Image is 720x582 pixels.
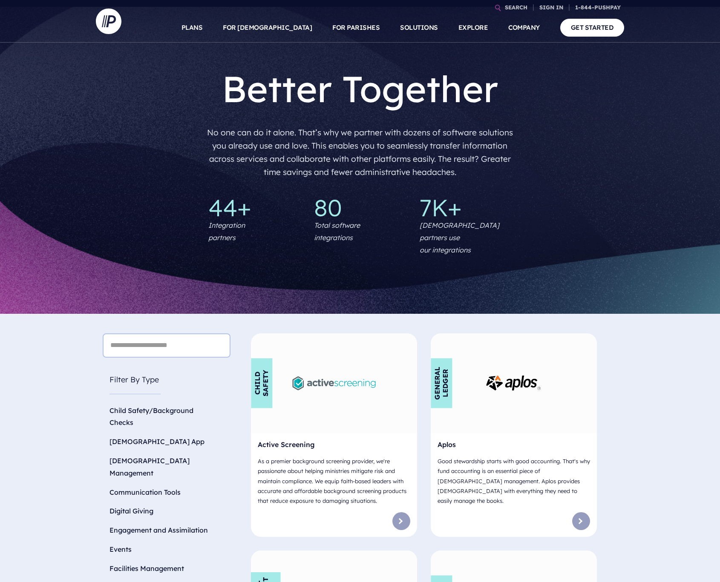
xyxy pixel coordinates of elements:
[223,13,312,43] a: FOR [DEMOGRAPHIC_DATA]
[438,440,590,453] h6: Aplos
[560,19,625,36] a: GET STARTED
[420,219,512,256] p: [DEMOGRAPHIC_DATA] partners use our integrations
[258,440,410,453] h6: Active Screening
[208,219,245,244] p: Integration partners
[438,453,590,510] p: Good stewardship starts with good accounting. That's why fund accounting is an essential piece of...
[204,123,516,182] p: No one can do it alone. That’s why we partner with dozens of software solutions you already use a...
[103,559,230,578] li: Facilities Management
[314,219,360,244] p: Total software integrations
[251,358,272,408] div: Child Safety
[103,401,230,433] li: Child Safety/Background Checks
[204,66,516,111] h1: Better Together
[486,376,541,391] img: Aplos - Logo
[103,432,230,451] li: [DEMOGRAPHIC_DATA] App
[103,540,230,559] li: Events
[103,502,230,521] li: Digital Giving
[314,196,406,219] p: 80
[332,13,380,43] a: FOR PARISHES
[420,196,512,219] p: 7K+
[458,13,488,43] a: EXPLORE
[508,13,540,43] a: COMPANY
[181,13,203,43] a: PLANS
[431,358,452,408] div: General Ledger
[103,451,230,483] li: [DEMOGRAPHIC_DATA] Management
[103,483,230,502] li: Communication Tools
[258,453,410,510] p: As a premier background screening provider, we're passionate about helping ministries mitigate ri...
[103,521,230,540] li: Engagement and Assimilation
[208,196,300,219] p: 44+
[400,13,438,43] a: SOLUTIONS
[103,366,230,401] h5: Filter By Type
[293,376,376,390] img: Active Screening - Logo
